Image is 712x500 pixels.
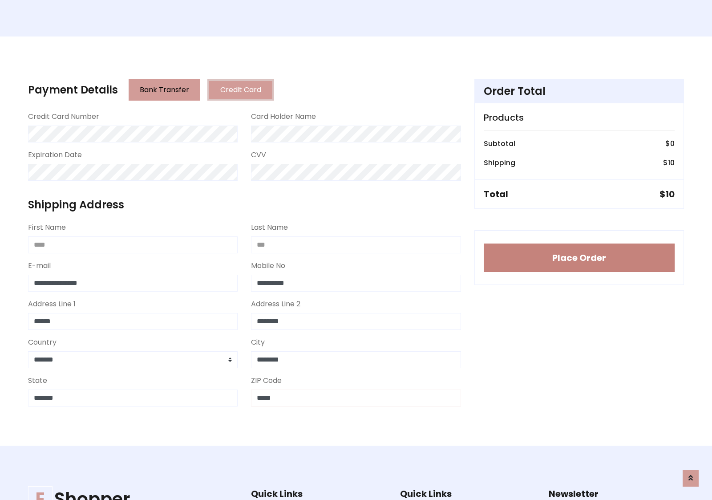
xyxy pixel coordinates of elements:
label: Last Name [251,222,288,233]
span: 10 [665,188,675,200]
h4: Payment Details [28,84,118,97]
h4: Shipping Address [28,199,461,211]
label: Address Line 1 [28,299,76,309]
label: State [28,375,47,386]
label: ZIP Code [251,375,282,386]
label: City [251,337,265,348]
label: Card Holder Name [251,111,316,122]
label: Country [28,337,57,348]
label: CVV [251,150,266,160]
label: Address Line 2 [251,299,300,309]
span: 0 [670,138,675,149]
h5: Total [484,189,508,199]
button: Bank Transfer [129,79,200,101]
h5: Quick Links [251,488,386,499]
h6: $ [663,159,675,167]
button: Place Order [484,244,675,272]
h5: Quick Links [400,488,535,499]
h6: Shipping [484,159,515,167]
h6: $ [665,139,675,148]
h4: Order Total [484,85,675,98]
label: E-mail [28,260,51,271]
h6: Subtotal [484,139,515,148]
label: Expiration Date [28,150,82,160]
label: First Name [28,222,66,233]
label: Credit Card Number [28,111,99,122]
button: Credit Card [207,79,274,101]
h5: $ [659,189,675,199]
h5: Newsletter [549,488,684,499]
label: Mobile No [251,260,285,271]
h5: Products [484,112,675,123]
span: 10 [668,158,675,168]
